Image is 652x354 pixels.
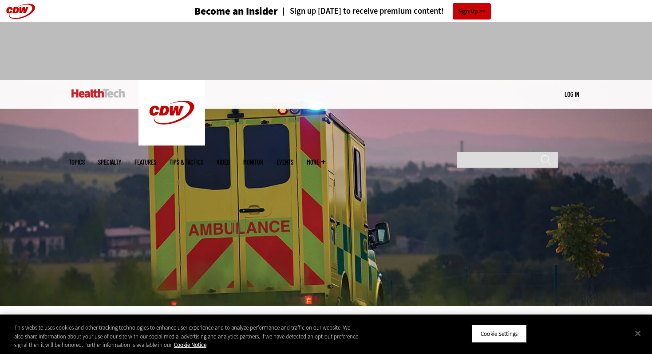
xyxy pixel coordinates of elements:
[165,31,488,71] iframe: advertisement
[161,6,278,16] a: Become an Insider
[174,341,206,349] a: More information about your privacy
[453,3,491,20] a: Sign Up
[307,159,325,165] span: More
[243,159,263,165] a: MonITor
[71,89,125,98] img: Home
[628,323,648,343] button: Close
[134,159,156,165] a: Features
[565,90,579,98] a: Log in
[98,159,121,165] span: Specialty
[471,324,527,343] button: Cookie Settings
[14,323,359,350] div: This website uses cookies and other tracking technologies to enhance user experience and to analy...
[565,90,579,99] div: User menu
[138,138,205,148] a: CDW
[278,7,444,16] a: Sign up [DATE] to receive premium content!
[170,159,203,165] a: Tips & Tactics
[277,159,293,165] a: Events
[69,159,85,165] span: Topics
[217,159,230,165] a: Video
[194,6,278,16] h3: Become an Insider
[138,80,205,146] img: Home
